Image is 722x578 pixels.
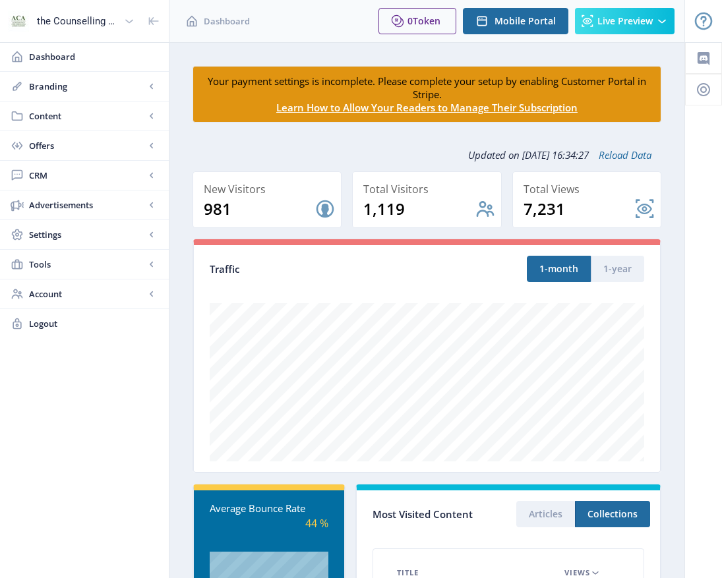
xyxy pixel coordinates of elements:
div: 1,119 [363,198,474,219]
span: Settings [29,228,145,241]
div: the Counselling Australia Magazine [37,7,119,36]
div: Average Bounce Rate [210,501,328,516]
div: Most Visited Content [373,504,508,525]
div: Total Views [524,180,655,198]
span: Mobile Portal [495,16,556,26]
div: New Visitors [204,180,336,198]
span: Offers [29,139,145,152]
div: Traffic [210,262,427,277]
span: Account [29,287,145,301]
a: Reload Data [589,148,651,161]
button: Collections [575,501,650,527]
div: 981 [204,198,315,219]
button: 0Token [378,8,456,34]
span: Branding [29,80,145,93]
div: Total Visitors [363,180,495,198]
span: Dashboard [29,50,158,63]
a: Learn How to Allow Your Readers to Manage Their Subscription [276,101,578,114]
button: 1-month [527,256,591,282]
button: 1-year [591,256,644,282]
span: Logout [29,317,158,330]
div: Your payment settings is incomplete. Please complete your setup by enabling Customer Portal in St... [204,74,650,114]
div: 7,231 [524,198,634,219]
img: properties.app_icon.jpeg [8,11,29,32]
button: Live Preview [575,8,675,34]
span: Tools [29,258,145,271]
button: Mobile Portal [463,8,568,34]
span: 44 % [305,516,328,531]
button: Articles [516,501,575,527]
span: CRM [29,169,145,182]
span: Token [413,14,440,27]
span: Dashboard [204,14,250,28]
div: Updated on [DATE] 16:34:27 [193,138,661,171]
span: Content [29,109,145,123]
span: Live Preview [597,16,653,26]
span: Advertisements [29,198,145,212]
